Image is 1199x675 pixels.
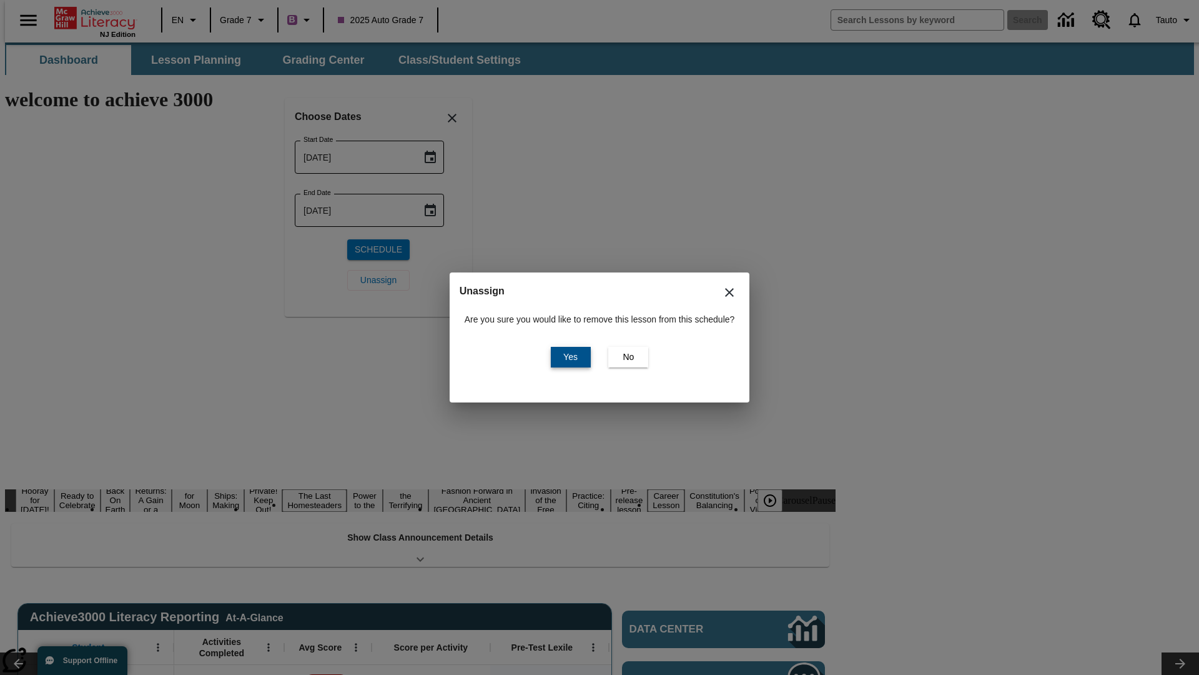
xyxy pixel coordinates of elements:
button: Yes [551,347,591,367]
body: Maximum 600 characters Press Escape to exit toolbar Press Alt + F10 to reach toolbar [5,10,182,21]
button: No [608,347,648,367]
span: Yes [563,351,578,364]
span: No [623,351,634,364]
button: Close [714,277,744,307]
h2: Unassign [460,282,740,300]
p: Are you sure you would like to remove this lesson from this schedule? [465,313,735,326]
